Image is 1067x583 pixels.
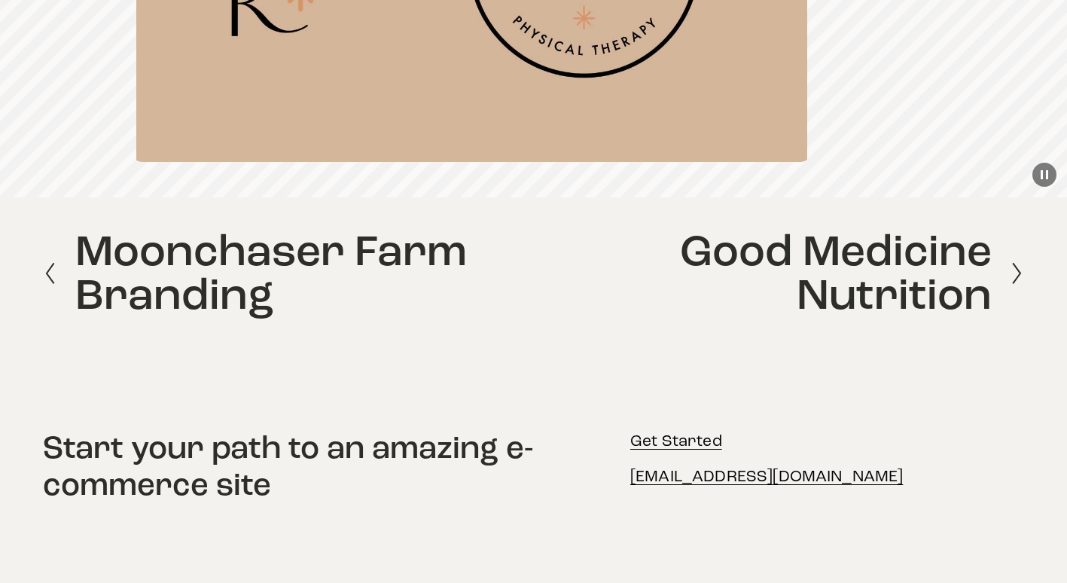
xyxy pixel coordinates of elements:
h2: Moonchaser Farm Branding [75,230,534,318]
a: Good Medicine Nutrition [534,230,1025,318]
h3: Start your path to an amazing e-commerce site [43,429,605,503]
a: Moonchaser Farm Branding [43,230,534,318]
button: Pause Background [1032,163,1056,187]
a: [EMAIL_ADDRESS][DOMAIN_NAME] [630,465,903,489]
h2: Good Medicine Nutrition [534,230,992,318]
a: Get Started [630,429,722,453]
